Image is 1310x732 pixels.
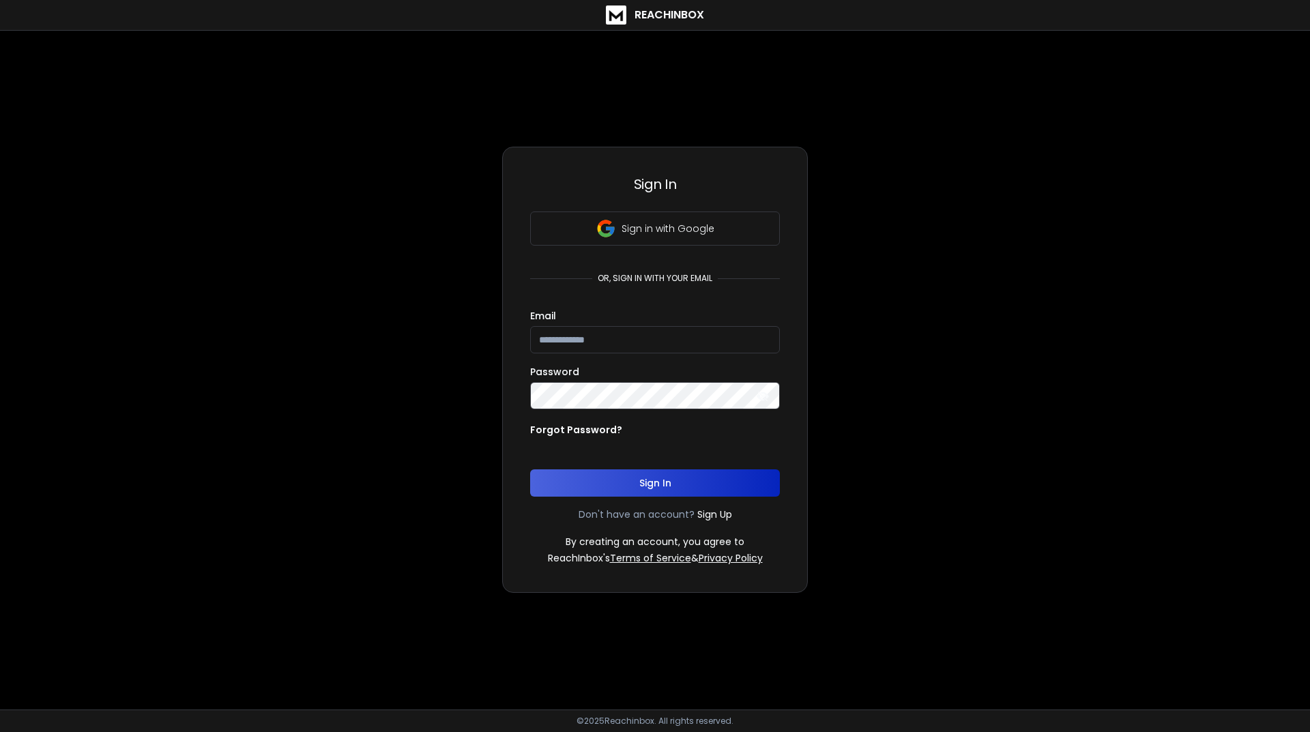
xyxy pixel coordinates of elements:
[592,273,718,284] p: or, sign in with your email
[577,716,733,727] p: © 2025 Reachinbox. All rights reserved.
[530,211,780,246] button: Sign in with Google
[530,469,780,497] button: Sign In
[606,5,626,25] img: logo
[548,551,763,565] p: ReachInbox's &
[699,551,763,565] a: Privacy Policy
[697,508,732,521] a: Sign Up
[530,367,579,377] label: Password
[622,222,714,235] p: Sign in with Google
[530,175,780,194] h3: Sign In
[530,311,556,321] label: Email
[530,423,622,437] p: Forgot Password?
[566,535,744,548] p: By creating an account, you agree to
[606,5,704,25] a: ReachInbox
[579,508,695,521] p: Don't have an account?
[610,551,691,565] a: Terms of Service
[635,7,704,23] h1: ReachInbox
